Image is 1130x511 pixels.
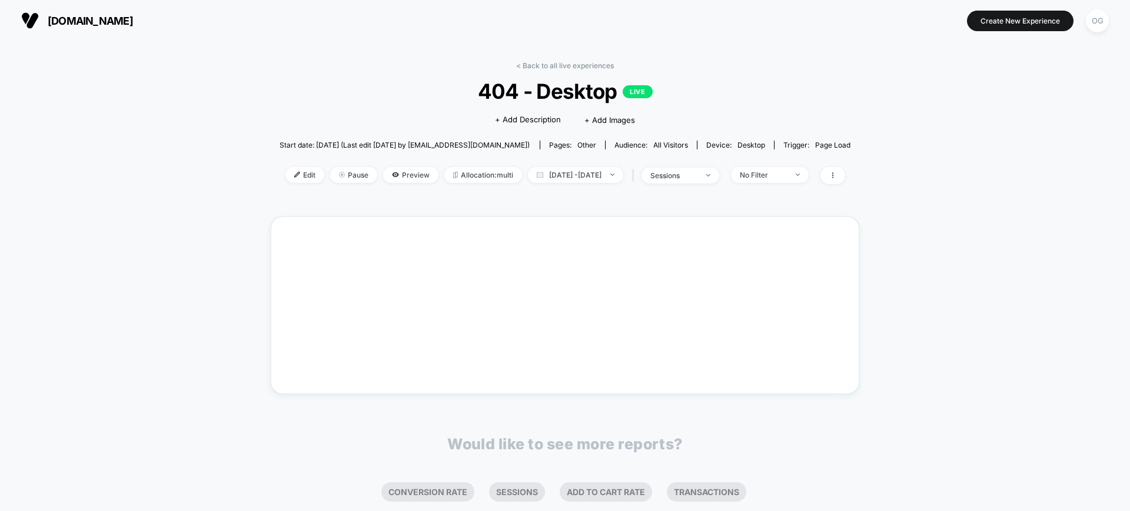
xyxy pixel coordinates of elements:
img: calendar [537,172,543,178]
div: Trigger: [783,141,850,149]
div: OG [1086,9,1109,32]
span: other [577,141,596,149]
p: LIVE [623,85,652,98]
span: | [629,167,642,184]
img: rebalance [453,172,458,178]
div: Audience: [614,141,688,149]
span: Edit [285,167,324,183]
span: desktop [737,141,765,149]
img: edit [294,172,300,178]
button: Create New Experience [967,11,1073,31]
li: Conversion Rate [381,482,474,502]
img: end [796,173,800,176]
img: end [610,173,614,176]
span: 404 - Desktop [308,79,822,103]
span: All Visitors [653,141,688,149]
span: + Add Images [584,115,635,125]
span: + Add Description [495,114,561,126]
a: < Back to all live experiences [516,61,614,70]
span: [DOMAIN_NAME] [48,15,133,27]
div: sessions [650,171,697,180]
p: Would like to see more reports? [447,435,683,453]
span: Preview [383,167,438,183]
div: Pages: [549,141,596,149]
span: [DATE] - [DATE] [528,167,623,183]
button: [DOMAIN_NAME] [18,11,137,30]
li: Add To Cart Rate [560,482,652,502]
span: Start date: [DATE] (Last edit [DATE] by [EMAIL_ADDRESS][DOMAIN_NAME]) [280,141,530,149]
li: Transactions [667,482,746,502]
img: end [706,174,710,176]
span: Allocation: multi [444,167,522,183]
span: Page Load [815,141,850,149]
span: Pause [330,167,377,183]
div: No Filter [740,171,787,179]
img: Visually logo [21,12,39,29]
img: end [339,172,345,178]
span: Device: [697,141,774,149]
li: Sessions [489,482,545,502]
button: OG [1082,9,1112,33]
